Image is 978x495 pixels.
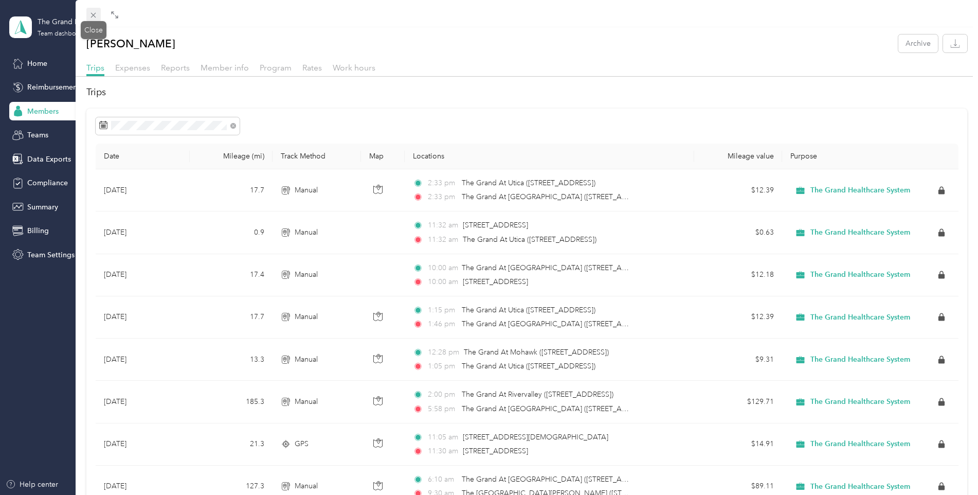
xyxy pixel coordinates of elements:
[295,185,318,196] span: Manual
[273,144,360,169] th: Track Method
[810,482,910,491] span: The Grand Healthcare System
[463,221,528,229] span: [STREET_ADDRESS]
[428,234,458,245] span: 11:32 am
[190,144,273,169] th: Mileage (mi)
[190,169,273,211] td: 17.7
[115,63,150,73] span: Expenses
[190,211,273,254] td: 0.9
[462,390,613,399] span: The Grand At Rivervalley ([STREET_ADDRESS])
[463,235,596,244] span: The Grand At Utica ([STREET_ADDRESS])
[810,228,910,237] span: The Grand Healthcare System
[462,306,595,314] span: The Grand At Utica ([STREET_ADDRESS])
[405,144,694,169] th: Locations
[190,296,273,339] td: 17.7
[428,446,458,457] span: 11:30 am
[96,423,190,466] td: [DATE]
[86,85,967,99] h2: Trips
[462,362,595,370] span: The Grand At Utica ([STREET_ADDRESS])
[96,144,190,169] th: Date
[302,63,322,73] span: Rates
[295,269,318,280] span: Manual
[428,432,458,443] span: 11:05 am
[428,474,457,485] span: 6:10 am
[428,305,457,316] span: 1:15 pm
[810,355,910,364] span: The Grand Healthcare System
[694,296,782,339] td: $12.39
[462,320,711,328] span: The Grand At [GEOGRAPHIC_DATA] ([STREET_ADDRESS][PERSON_NAME])
[428,389,457,400] span: 2:00 pm
[190,423,273,466] td: 21.3
[295,311,318,323] span: Manual
[694,144,782,169] th: Mileage value
[810,270,910,279] span: The Grand Healthcare System
[898,34,938,52] button: Archive
[428,403,457,415] span: 5:58 pm
[810,186,910,195] span: The Grand Healthcare System
[190,339,273,381] td: 13.3
[463,277,528,286] span: [STREET_ADDRESS]
[810,313,910,322] span: The Grand Healthcare System
[462,404,711,413] span: The Grand At [GEOGRAPHIC_DATA] ([STREET_ADDRESS][PERSON_NAME])
[295,438,309,450] span: GPS
[86,34,175,52] p: [PERSON_NAME]
[428,276,458,288] span: 10:00 am
[464,348,609,357] span: The Grand At Mohawk ([STREET_ADDRESS])
[694,423,782,466] td: $14.91
[295,227,318,238] span: Manual
[295,354,318,365] span: Manual
[161,63,190,73] span: Reports
[694,381,782,423] td: $129.71
[694,169,782,211] td: $12.39
[428,361,457,372] span: 1:05 pm
[428,191,457,203] span: 2:33 pm
[96,254,190,296] td: [DATE]
[96,296,190,339] td: [DATE]
[201,63,249,73] span: Member info
[361,144,405,169] th: Map
[190,254,273,296] td: 17.4
[462,179,595,187] span: The Grand At Utica ([STREET_ADDRESS])
[462,475,711,484] span: The Grand At [GEOGRAPHIC_DATA] ([STREET_ADDRESS][PERSON_NAME])
[694,211,782,254] td: $0.63
[190,381,273,423] td: 185.3
[96,339,190,381] td: [DATE]
[96,169,190,211] td: [DATE]
[333,63,375,73] span: Work hours
[810,439,910,449] span: The Grand Healthcare System
[462,263,711,272] span: The Grand At [GEOGRAPHIC_DATA] ([STREET_ADDRESS][PERSON_NAME])
[694,339,782,381] td: $9.31
[428,347,459,358] span: 12:28 pm
[810,397,910,406] span: The Grand Healthcare System
[96,211,190,254] td: [DATE]
[463,433,608,441] span: [STREET_ADDRESS][DEMOGRAPHIC_DATA]
[260,63,292,73] span: Program
[81,21,106,39] div: Close
[920,437,978,495] iframe: Everlance-gr Chat Button Frame
[462,192,711,201] span: The Grand At [GEOGRAPHIC_DATA] ([STREET_ADDRESS][PERSON_NAME])
[96,381,190,423] td: [DATE]
[428,262,457,274] span: 10:00 am
[428,220,458,231] span: 11:32 am
[86,63,104,73] span: Trips
[295,396,318,408] span: Manual
[428,319,457,330] span: 1:46 pm
[295,481,318,492] span: Manual
[694,254,782,296] td: $12.18
[782,144,958,169] th: Purpose
[428,178,457,189] span: 2:33 pm
[463,447,528,455] span: [STREET_ADDRESS]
